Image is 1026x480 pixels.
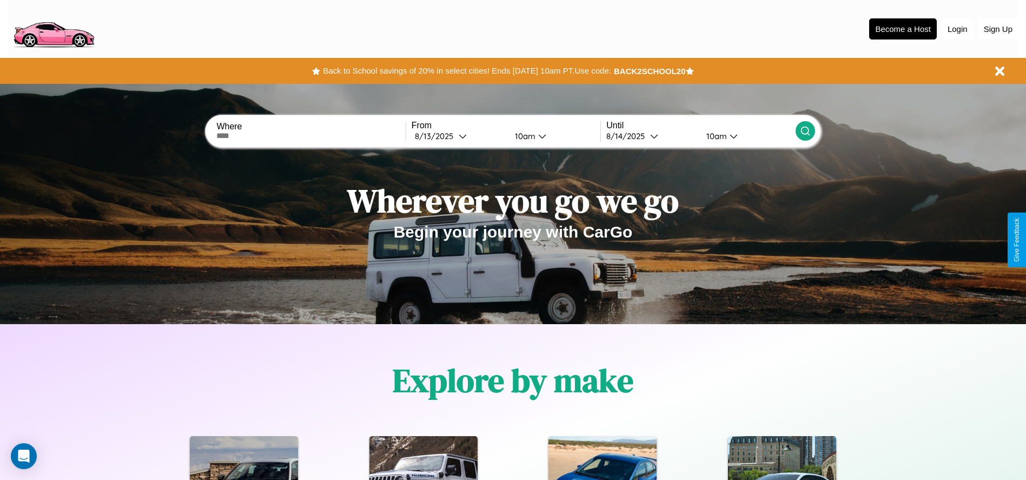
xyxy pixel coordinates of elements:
[698,130,796,142] button: 10am
[393,358,633,403] h1: Explore by make
[415,131,459,141] div: 8 / 13 / 2025
[509,131,538,141] div: 10am
[869,18,937,40] button: Become a Host
[942,19,973,39] button: Login
[11,443,37,469] div: Open Intercom Messenger
[412,130,506,142] button: 8/13/2025
[8,5,99,50] img: logo
[606,121,795,130] label: Until
[412,121,600,130] label: From
[701,131,730,141] div: 10am
[978,19,1018,39] button: Sign Up
[506,130,601,142] button: 10am
[614,67,686,76] b: BACK2SCHOOL20
[320,63,613,78] button: Back to School savings of 20% in select cities! Ends [DATE] 10am PT.Use code:
[216,122,405,131] label: Where
[1013,218,1021,262] div: Give Feedback
[606,131,650,141] div: 8 / 14 / 2025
